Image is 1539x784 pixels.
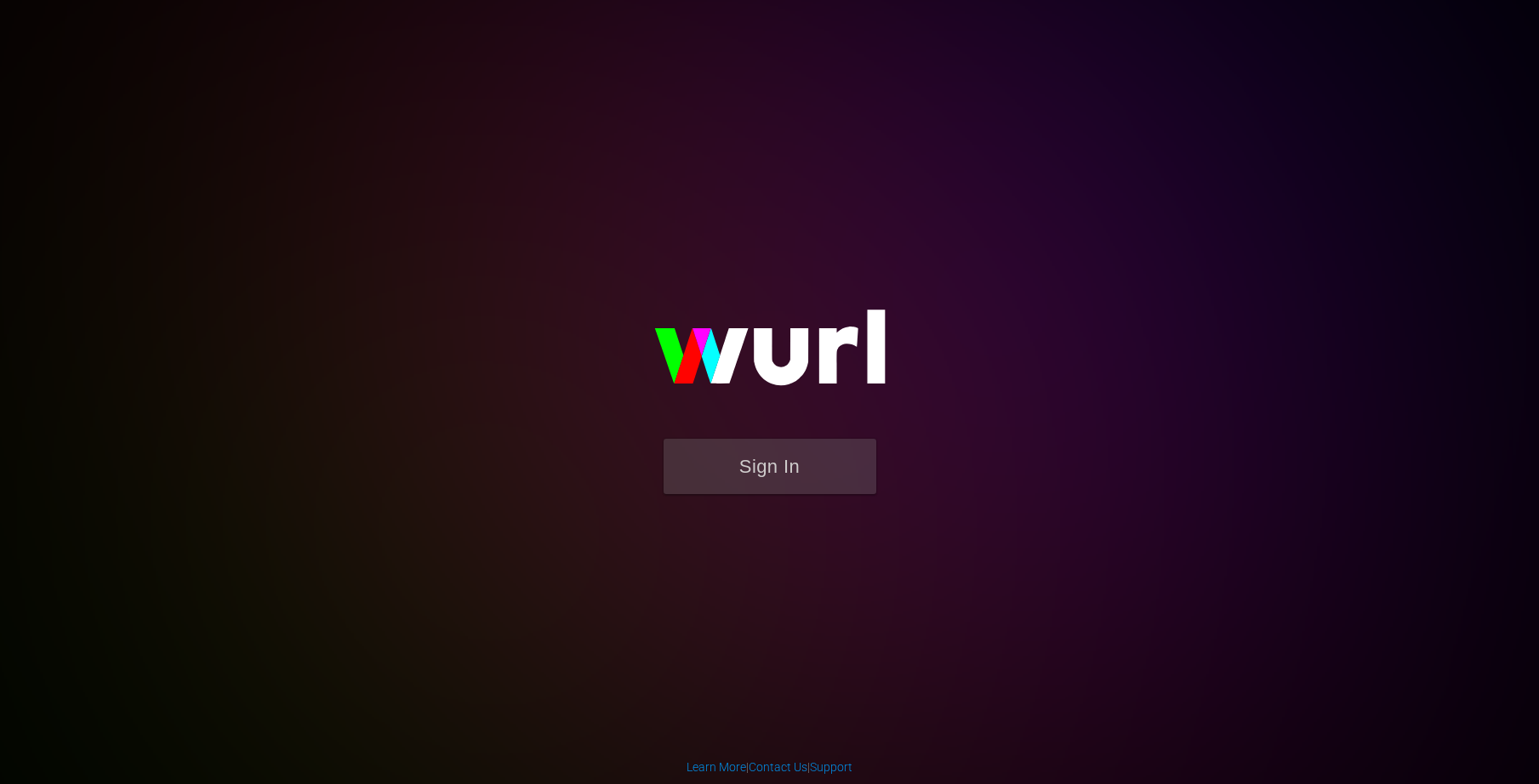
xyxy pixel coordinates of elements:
button: Sign In [664,439,876,494]
img: wurl-logo-on-black-223613ac3d8ba8fe6dc639794a292ebdb59501304c7dfd60c99c58986ef67473.svg [600,273,940,438]
a: Support [810,760,852,774]
div: | | [687,758,852,775]
a: Contact Us [749,760,807,774]
a: Learn More [687,760,746,774]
